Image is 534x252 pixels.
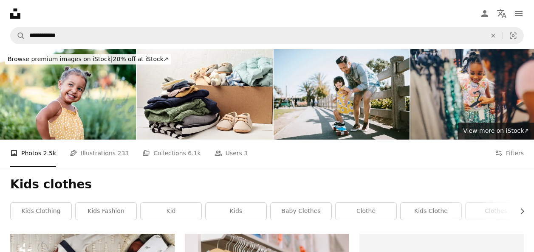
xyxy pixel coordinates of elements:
span: 3 [244,148,248,158]
a: baby clothes [271,203,331,220]
h1: Kids clothes [10,177,524,192]
a: clothe [336,203,396,220]
img: Baby and child clothes, toys in box. Second hand apparel idea. Circular fashion, donation, charit... [137,49,273,140]
span: 20% off at iStock ↗ [8,56,169,62]
button: Visual search [503,28,523,44]
a: Illustrations 233 [70,140,129,167]
a: kid [141,203,201,220]
button: Clear [484,28,503,44]
a: kids clothe [401,203,461,220]
span: View more on iStock ↗ [463,127,529,134]
form: Find visuals sitewide [10,27,524,44]
a: kids clothing [11,203,71,220]
a: clothes [466,203,526,220]
span: 6.1k [188,148,201,158]
button: Language [493,5,510,22]
a: Users 3 [215,140,248,167]
button: Menu [510,5,527,22]
span: 233 [118,148,129,158]
a: Log in / Sign up [476,5,493,22]
span: Browse premium images on iStock | [8,56,113,62]
a: Collections 6.1k [142,140,201,167]
button: Search Unsplash [11,28,25,44]
button: scroll list to the right [514,203,524,220]
a: kids [206,203,266,220]
img: Father Helps Young Daughter Ride Skateboard [274,49,410,140]
a: kids fashion [76,203,136,220]
button: Filters [495,140,524,167]
a: View more on iStock↗ [458,123,534,140]
a: Home — Unsplash [10,8,20,19]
